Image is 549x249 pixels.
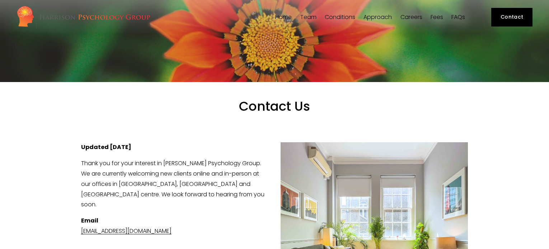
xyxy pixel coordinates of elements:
[115,99,434,130] h1: Contact Us
[491,8,532,27] a: Contact
[300,14,316,20] a: folder dropdown
[81,216,98,225] strong: Email
[363,14,392,20] a: folder dropdown
[81,227,172,235] a: [EMAIL_ADDRESS][DOMAIN_NAME]
[81,158,468,210] p: Thank you for your interest in [PERSON_NAME] Psychology Group. We are currently welcoming new cli...
[300,14,316,20] span: Team
[451,14,465,20] a: FAQs
[17,5,150,29] img: Harrison Psychology Group
[400,14,422,20] a: Careers
[275,14,292,20] a: Home
[363,14,392,20] span: Approach
[325,14,355,20] span: Conditions
[431,14,443,20] a: Fees
[81,143,131,151] strong: Updated [DATE]
[325,14,355,20] a: folder dropdown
